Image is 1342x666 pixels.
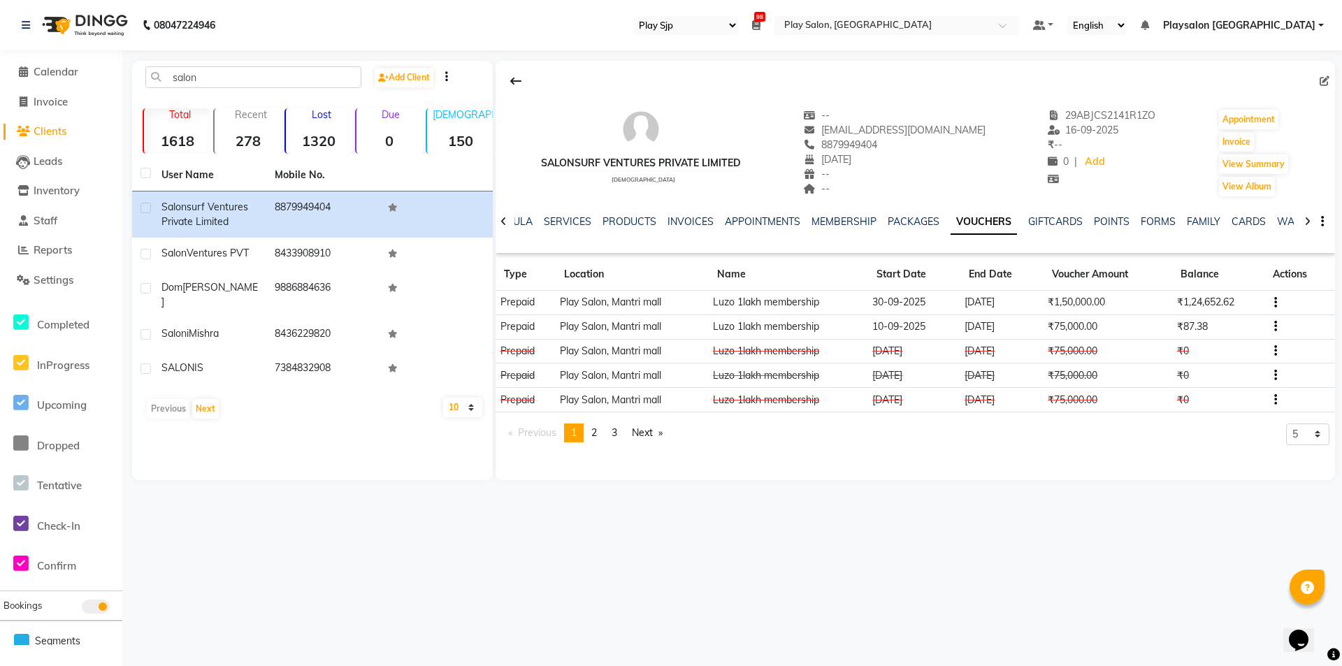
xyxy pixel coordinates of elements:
button: View Album [1219,177,1275,196]
span: Bookings [3,600,42,611]
p: [DEMOGRAPHIC_DATA] [433,108,493,121]
span: [PERSON_NAME] [161,281,258,308]
td: ₹1,24,652.62 [1172,291,1264,315]
a: GIFTCARDS [1028,215,1083,228]
a: WALLET [1277,215,1317,228]
td: Play Salon, Mantri mall [556,314,709,339]
td: Luzo 1lakh membership [709,291,868,315]
span: 2 [591,426,597,439]
td: 10-09-2025 [868,314,960,339]
span: Previous [518,426,556,439]
span: -- [803,109,830,122]
td: Luzo 1lakh membership [709,314,868,339]
span: SALONI [161,361,197,374]
img: logo [36,6,131,45]
td: 8433908910 [266,238,380,272]
span: Reports [34,243,72,256]
td: Play Salon, Mantri mall [556,363,709,388]
span: -- [1048,138,1062,151]
th: Location [556,259,709,291]
nav: Pagination [501,424,670,442]
span: Check-In [37,519,80,533]
span: Settings [34,273,73,287]
strong: 1320 [286,132,352,150]
span: | [1074,154,1077,169]
b: 08047224946 [154,6,215,45]
td: ₹75,000.00 [1044,363,1172,388]
span: Dom [161,281,182,294]
span: InProgress [37,359,89,372]
span: 0 [1048,155,1069,168]
span: 29ABJCS2141R1ZO [1048,109,1156,122]
a: SERVICES [544,215,591,228]
a: INVOICES [668,215,714,228]
th: End Date [960,259,1044,291]
p: Recent [220,108,281,121]
span: Saloni [161,327,189,340]
span: 8879949404 [803,138,877,151]
span: Ventures PVT [187,247,249,259]
th: Balance [1172,259,1264,291]
th: Type [496,259,556,291]
td: [DATE] [960,314,1044,339]
a: PACKAGES [888,215,939,228]
span: Leads [34,154,62,168]
a: Add [1083,152,1107,172]
td: [DATE] [868,363,960,388]
iframe: chat widget [1283,610,1328,652]
th: Start Date [868,259,960,291]
td: [DATE] [868,339,960,363]
td: ₹0 [1172,363,1264,388]
td: [DATE] [960,388,1044,412]
span: Salon [161,247,187,259]
td: Play Salon, Mantri mall [556,388,709,412]
span: [DATE] [803,153,851,166]
span: S [197,361,203,374]
span: 1 [571,426,577,439]
td: Luzo 1lakh membership [709,339,868,363]
span: Calendar [34,65,78,78]
a: Add Client [375,68,433,87]
input: Search by Name/Mobile/Email/Code [145,66,361,88]
td: Play Salon, Mantri mall [556,291,709,315]
strong: 0 [356,132,423,150]
strong: 1618 [144,132,210,150]
span: Clients [34,124,66,138]
td: 30-09-2025 [868,291,960,315]
span: 98 [754,12,765,22]
a: CARDS [1232,215,1266,228]
td: ₹75,000.00 [1044,388,1172,412]
span: [DEMOGRAPHIC_DATA] [612,176,675,183]
td: ₹87.38 [1172,314,1264,339]
button: Next [192,399,219,419]
a: FORMS [1141,215,1176,228]
span: -- [803,182,830,195]
td: Luzo 1lakh membership [709,363,868,388]
td: [DATE] [960,339,1044,363]
th: User Name [153,159,266,191]
span: Confirm [37,559,76,572]
td: ₹75,000.00 [1044,314,1172,339]
button: Appointment [1219,110,1278,129]
span: Upcoming [37,398,87,412]
div: Salonsurf Ventures Private Limited [541,156,741,171]
th: Name [709,259,868,291]
td: Prepaid [496,339,556,363]
a: FAMILY [1187,215,1220,228]
td: Prepaid [496,363,556,388]
th: Actions [1264,259,1335,291]
td: [DATE] [960,363,1044,388]
p: Due [359,108,423,121]
p: Total [150,108,210,121]
span: Invoice [34,95,68,108]
span: 16-09-2025 [1048,124,1119,136]
button: View Summary [1219,154,1288,174]
td: 8436229820 [266,318,380,352]
div: Back to Client [501,68,531,94]
span: Dropped [37,439,80,452]
th: Voucher Amount [1044,259,1172,291]
span: Mishra [189,327,219,340]
th: Mobile No. [266,159,380,191]
td: [DATE] [960,291,1044,315]
strong: 278 [215,132,281,150]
